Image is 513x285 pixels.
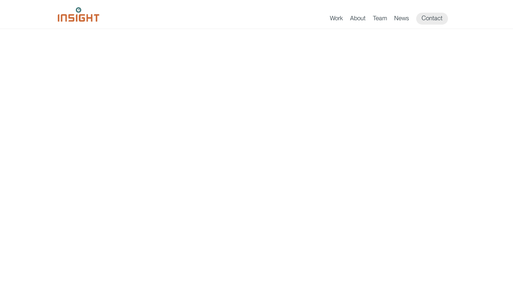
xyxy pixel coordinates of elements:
[373,14,387,25] a: Team
[350,14,366,25] a: About
[394,14,409,25] a: News
[330,14,343,25] a: Work
[416,13,448,25] a: Contact
[330,13,455,25] nav: primary navigation menu
[58,7,99,22] img: Insight Marketing Design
